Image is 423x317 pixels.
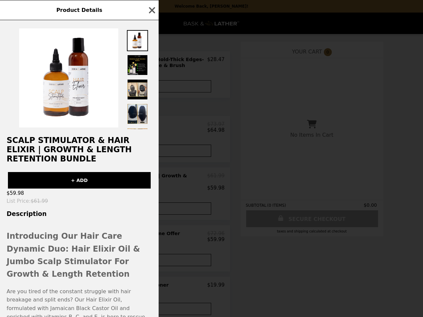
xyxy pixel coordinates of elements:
button: + ADD [8,172,151,189]
img: Thumbnail 1 [127,30,148,51]
span: Product Details [56,7,102,13]
span: Introducing Our Hair Care Dynamic Duo: Hair Elixir Oil & Jumbo Scalp Stimulator For Growth & Leng... [7,231,140,279]
img: Thumbnail 5 [127,128,148,149]
img: Thumbnail 2 [127,54,148,76]
img: Thumbnail 3 [127,79,148,100]
img: Default Title [19,28,118,127]
img: Thumbnail 4 [127,103,148,124]
span: $61.99 [31,198,48,204]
